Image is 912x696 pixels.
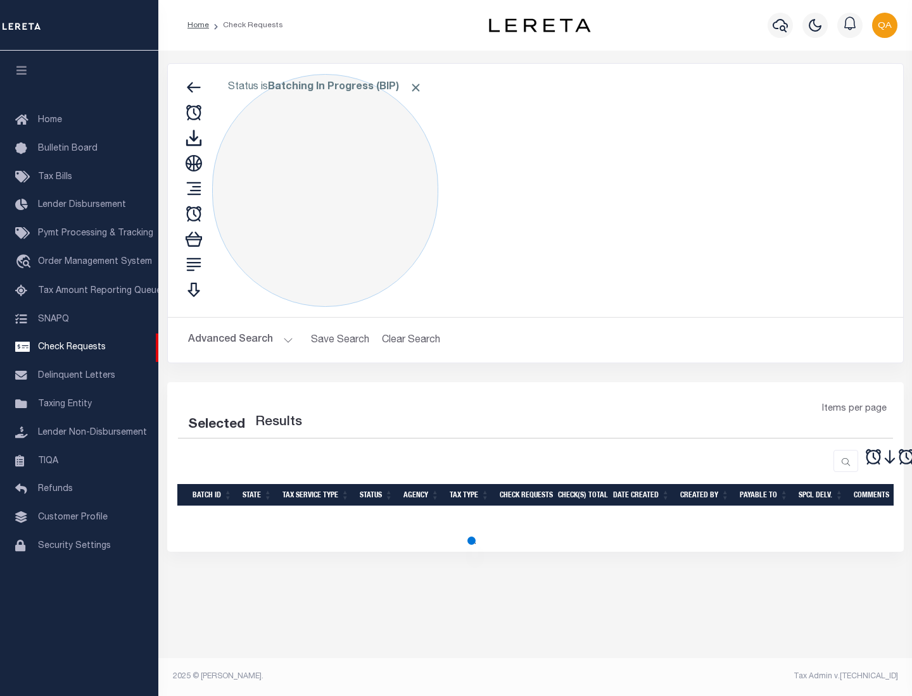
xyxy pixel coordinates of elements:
[163,671,536,682] div: 2025 © [PERSON_NAME].
[38,485,73,494] span: Refunds
[38,343,106,352] span: Check Requests
[608,484,675,506] th: Date Created
[398,484,445,506] th: Agency
[38,314,69,323] span: SNAPQ
[675,484,735,506] th: Created By
[38,400,92,409] span: Taxing Entity
[545,671,898,682] div: Tax Admin v.[TECHNICAL_ID]
[495,484,553,506] th: Check Requests
[38,144,98,153] span: Bulletin Board
[355,484,398,506] th: Status
[268,82,422,92] b: Batching In Progress (BIP)
[38,173,72,182] span: Tax Bills
[303,328,377,352] button: Save Search
[38,428,147,437] span: Lender Non-Disbursement
[38,287,161,295] span: Tax Amount Reporting Queue
[38,513,108,522] span: Customer Profile
[38,258,152,266] span: Order Management System
[489,18,590,32] img: logo-dark.svg
[409,81,422,94] span: Click to Remove
[794,484,849,506] th: Spcl Delv.
[38,542,111,550] span: Security Settings
[38,201,126,209] span: Lender Disbursement
[188,415,245,435] div: Selected
[188,328,293,352] button: Advanced Search
[38,229,153,238] span: Pymt Processing & Tracking
[445,484,495,506] th: Tax Type
[377,328,446,352] button: Clear Search
[15,254,35,271] i: travel_explore
[735,484,794,506] th: Payable To
[872,13,897,38] img: svg+xml;base64,PHN2ZyB4bWxucz0iaHR0cDovL3d3dy53My5vcmcvMjAwMC9zdmciIHBvaW50ZXItZXZlbnRzPSJub25lIi...
[187,22,209,29] a: Home
[849,484,906,506] th: Comments
[38,116,62,125] span: Home
[255,413,302,433] label: Results
[237,484,277,506] th: State
[187,484,237,506] th: Batch Id
[38,456,58,465] span: TIQA
[553,484,608,506] th: Check(s) Total
[212,74,438,307] div: Click to Edit
[38,371,115,380] span: Delinquent Letters
[277,484,355,506] th: Tax Service Type
[209,20,283,31] li: Check Requests
[822,402,887,416] span: Items per page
